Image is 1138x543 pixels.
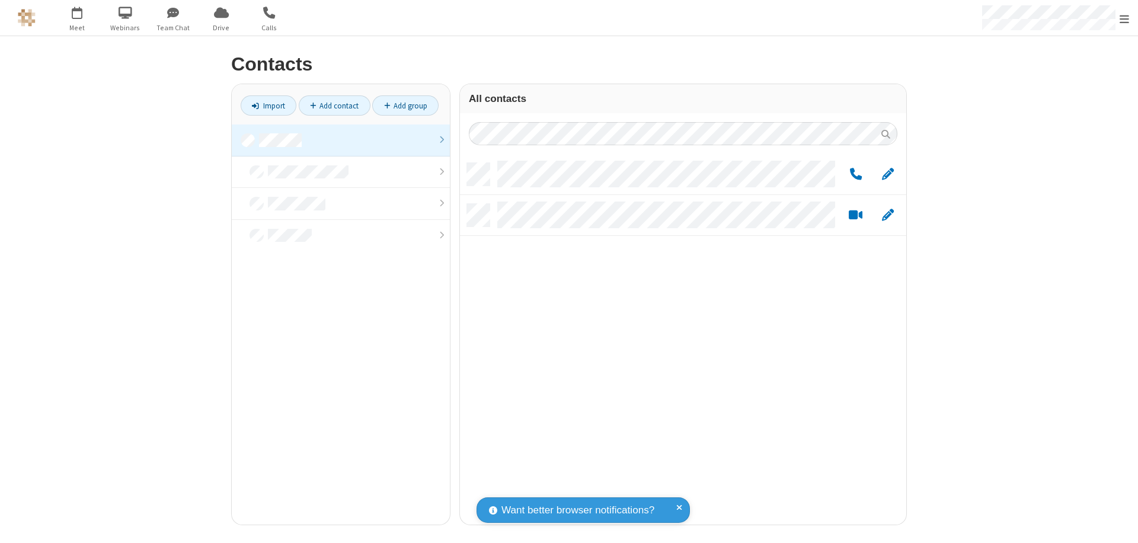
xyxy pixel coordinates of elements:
span: Meet [55,23,100,33]
a: Import [241,95,296,116]
button: Edit [876,167,899,182]
img: QA Selenium DO NOT DELETE OR CHANGE [18,9,36,27]
span: Team Chat [151,23,196,33]
div: grid [460,154,906,525]
h3: All contacts [469,93,897,104]
button: Call by phone [844,167,867,182]
span: Webinars [103,23,148,33]
a: Add group [372,95,439,116]
button: Edit [876,208,899,223]
button: Start a video meeting [844,208,867,223]
span: Drive [199,23,244,33]
a: Add contact [299,95,370,116]
span: Want better browser notifications? [501,503,654,518]
span: Calls [247,23,292,33]
h2: Contacts [231,54,907,75]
